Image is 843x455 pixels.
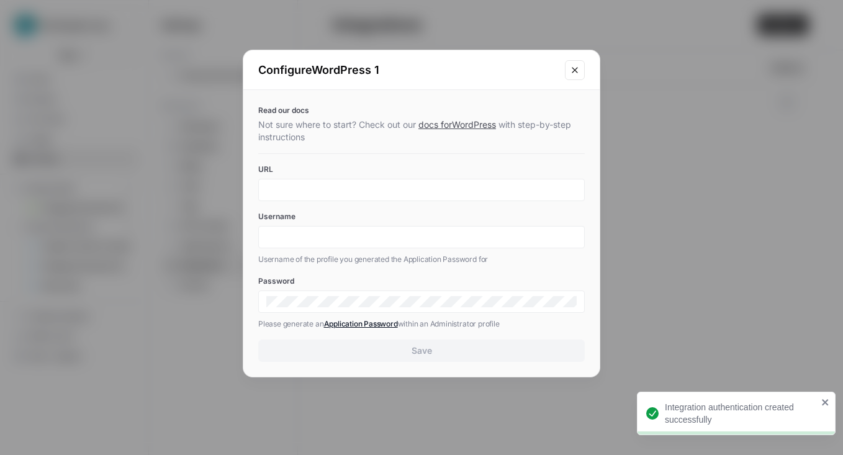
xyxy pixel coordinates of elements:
div: Integration authentication created successfully [665,401,818,426]
button: Save [258,340,585,362]
a: Application Password [324,319,398,328]
p: Read our docs [258,105,585,116]
a: docs forWordPress [418,119,496,130]
button: close [821,397,830,407]
p: Please generate an within an Administrator profile [258,318,585,330]
button: Close modal [565,60,585,80]
h2: Configure WordPress 1 [258,61,557,79]
label: Username [258,211,585,222]
label: URL [258,164,585,175]
div: Save [412,345,432,357]
p: Username of the profile you generated the Application Password for [258,253,585,266]
label: Password [258,276,585,287]
p: Not sure where to start? Check out our with step-by-step instructions [258,119,585,143]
